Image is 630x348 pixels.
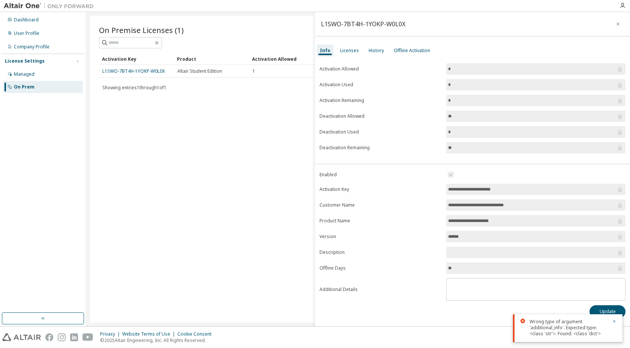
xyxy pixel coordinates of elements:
div: Info [320,48,330,54]
img: altair_logo.svg [2,333,41,341]
span: On Premise Licenses (1) [99,25,184,35]
span: Altair Student Edition [177,68,222,74]
span: 1 [252,68,255,74]
label: Activation Allowed [319,66,442,72]
img: instagram.svg [58,333,66,341]
p: © 2025 Altair Engineering, Inc. All Rights Reserved. [100,337,216,343]
div: Product [177,53,246,65]
img: youtube.svg [82,333,93,341]
a: L1SWO-7BT4H-1YOKP-W0L0X [102,68,165,74]
label: Additional Details [319,286,442,292]
div: Managed [14,71,34,77]
div: Company Profile [14,44,49,50]
label: Activation Remaining [319,97,442,103]
img: Altair One [4,2,97,10]
div: License Settings [5,58,45,64]
img: linkedin.svg [70,333,78,341]
div: On Prem [14,84,34,90]
label: Enabled [319,172,442,178]
div: Activation Key [102,53,171,65]
div: Wrong type of argument 'additional_info'. Expected type: <class 'str'>. Found: <class 'dict'> [529,319,607,337]
label: Offline Days [319,265,442,271]
button: Update [589,305,625,318]
label: Customer Name [319,202,442,208]
div: User Profile [14,30,39,36]
div: Dashboard [14,17,39,23]
img: facebook.svg [45,333,53,341]
label: Activation Used [319,82,442,88]
label: Deactivation Allowed [319,113,442,119]
label: Version [319,234,442,240]
label: Deactivation Remaining [319,145,442,151]
div: Licenses [340,48,359,54]
label: Description [319,249,442,255]
div: History [369,48,384,54]
div: Cookie Consent [177,331,216,337]
div: Privacy [100,331,122,337]
label: Activation Key [319,186,442,192]
div: Activation Allowed [252,53,321,65]
label: Product Name [319,218,442,224]
div: L1SWO-7BT4H-1YOKP-W0L0X [321,21,405,27]
label: Deactivation Used [319,129,442,135]
div: Website Terms of Use [122,331,177,337]
span: Showing entries 1 through 1 of 1 [102,84,166,91]
div: Offline Activation [394,48,430,54]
